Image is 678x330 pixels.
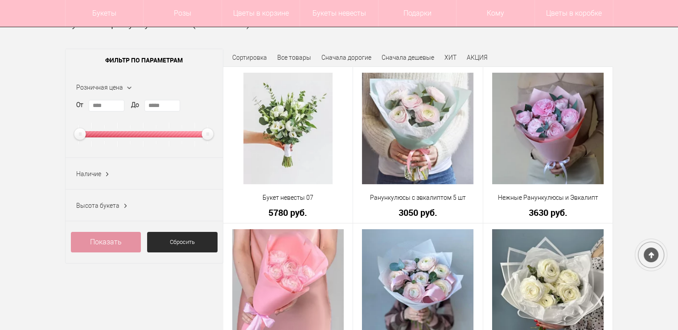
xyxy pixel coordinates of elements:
label: До [131,100,139,110]
a: Все товары [277,54,311,61]
span: Наличие [76,170,101,177]
span: Фильтр по параметрам [66,49,223,71]
span: Сортировка [232,54,267,61]
span: Розничная цена [76,84,123,91]
a: Букет невесты 07 [229,193,347,202]
a: Нежные Ранункулюсы и Эвкалипт [489,193,607,202]
a: 3630 руб. [489,208,607,217]
a: Показать [71,232,141,252]
small: 30 товаров [253,21,289,42]
a: ХИТ [444,54,456,61]
a: 5780 руб. [229,208,347,217]
img: Букет невесты 07 [243,73,333,184]
a: АКЦИЯ [467,54,488,61]
img: Нежные Ранункулюсы и Эвкалипт [492,73,604,184]
a: Сбросить [147,232,218,252]
img: Ранункулюсы с эвкалиптом 5 шт [362,73,473,184]
a: Сначала дорогие [321,54,371,61]
span: Высота букета [76,202,119,209]
label: От [76,100,83,110]
a: Сначала дешевые [382,54,434,61]
a: Ранункулюсы с эвкалиптом 5 шт [359,193,477,202]
a: 3050 руб. [359,208,477,217]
